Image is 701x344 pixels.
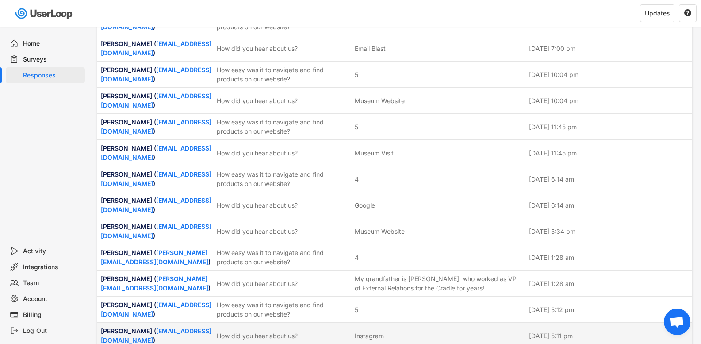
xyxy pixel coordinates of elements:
[529,253,689,262] div: [DATE] 1:28 am
[101,66,211,83] a: [EMAIL_ADDRESS][DOMAIN_NAME]
[217,117,349,136] div: How easy was it to navigate and find products on our website?
[217,44,349,53] div: How did you hear about us?
[529,174,689,184] div: [DATE] 6:14 am
[355,253,359,262] div: 4
[355,201,375,210] div: Google
[355,96,405,105] div: Museum Website
[529,122,689,131] div: [DATE] 11:45 pm
[529,331,689,340] div: [DATE] 5:11 pm
[101,197,211,213] a: [EMAIL_ADDRESS][DOMAIN_NAME]
[23,39,81,48] div: Home
[684,9,691,17] text: 
[217,148,349,158] div: How did you hear about us?
[529,96,689,105] div: [DATE] 10:04 pm
[217,279,349,288] div: How did you hear about us?
[101,248,211,267] div: [PERSON_NAME] ( )
[101,170,211,188] div: [PERSON_NAME] ( )
[101,170,211,187] a: [EMAIL_ADDRESS][DOMAIN_NAME]
[355,305,358,314] div: 5
[217,96,349,105] div: How did you hear about us?
[101,196,211,214] div: [PERSON_NAME] ( )
[355,122,358,131] div: 5
[101,222,211,240] div: [PERSON_NAME] ( )
[101,274,211,293] div: [PERSON_NAME] ( )
[101,39,211,58] div: [PERSON_NAME] ( )
[355,227,405,236] div: Museum Website
[217,331,349,340] div: How did you hear about us?
[645,10,670,16] div: Updates
[101,65,211,84] div: [PERSON_NAME] ( )
[217,201,349,210] div: How did you hear about us?
[101,117,211,136] div: [PERSON_NAME] ( )
[529,201,689,210] div: [DATE] 6:14 am
[529,279,689,288] div: [DATE] 1:28 am
[529,70,689,79] div: [DATE] 10:04 pm
[355,274,524,293] div: My grandfather is [PERSON_NAME], who worked as VP of External Relations for the Cradle for years!
[355,44,386,53] div: Email Blast
[355,331,384,340] div: Instagram
[101,223,211,240] a: [EMAIL_ADDRESS][DOMAIN_NAME]
[355,148,394,158] div: Museum Visit
[23,55,81,64] div: Surveys
[101,327,211,344] a: [EMAIL_ADDRESS][DOMAIN_NAME]
[355,70,358,79] div: 5
[101,92,211,109] a: [EMAIL_ADDRESS][DOMAIN_NAME]
[23,279,81,287] div: Team
[101,118,211,135] a: [EMAIL_ADDRESS][DOMAIN_NAME]
[101,144,211,161] a: [EMAIL_ADDRESS][DOMAIN_NAME]
[101,301,211,318] a: [EMAIL_ADDRESS][DOMAIN_NAME]
[23,327,81,335] div: Log Out
[217,248,349,267] div: How easy was it to navigate and find products on our website?
[529,227,689,236] div: [DATE] 5:34 pm
[23,295,81,303] div: Account
[217,65,349,84] div: How easy was it to navigate and find products on our website?
[23,263,81,271] div: Integrations
[101,143,211,162] div: [PERSON_NAME] ( )
[355,174,359,184] div: 4
[529,44,689,53] div: [DATE] 7:00 pm
[217,227,349,236] div: How did you hear about us?
[684,9,692,17] button: 
[529,148,689,158] div: [DATE] 11:45 pm
[23,247,81,255] div: Activity
[101,300,211,319] div: [PERSON_NAME] ( )
[664,309,690,335] div: Open chat
[23,311,81,319] div: Billing
[101,40,211,57] a: [EMAIL_ADDRESS][DOMAIN_NAME]
[13,4,76,23] img: userloop-logo-01.svg
[529,305,689,314] div: [DATE] 5:12 pm
[217,300,349,319] div: How easy was it to navigate and find products on our website?
[101,91,211,110] div: [PERSON_NAME] ( )
[23,71,81,80] div: Responses
[217,170,349,188] div: How easy was it to navigate and find products on our website?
